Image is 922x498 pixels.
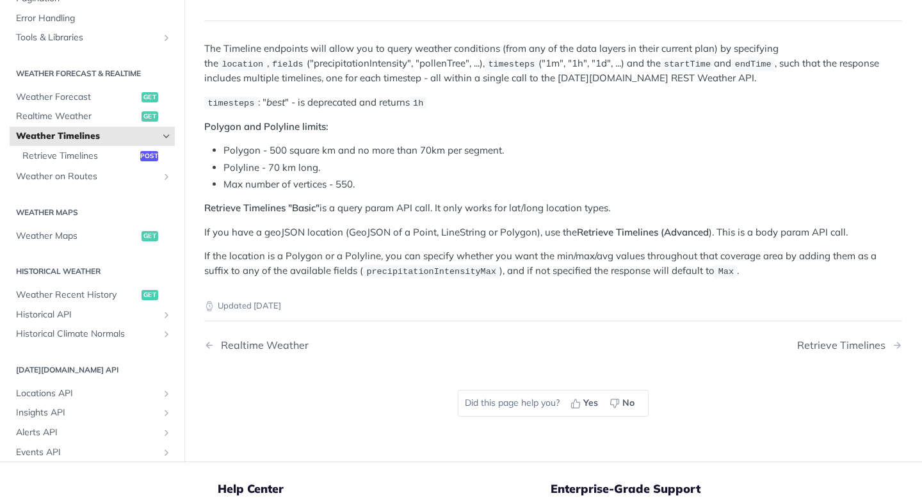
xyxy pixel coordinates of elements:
span: timesteps [488,60,535,69]
li: Polygon - 500 square km and no more than 70km per segment. [223,143,902,158]
a: Weather on RoutesShow subpages for Weather on Routes [10,167,175,186]
span: Events API [16,446,158,459]
a: Weather Forecastget [10,88,175,107]
a: Weather Mapsget [10,227,175,246]
a: Historical Climate NormalsShow subpages for Historical Climate Normals [10,325,175,344]
span: fields [272,60,303,69]
nav: Pagination Controls [204,326,902,364]
button: No [605,394,642,413]
button: Show subpages for Tools & Libraries [161,33,172,43]
span: Yes [583,396,598,410]
a: Weather TimelinesHide subpages for Weather Timelines [10,127,175,146]
span: Realtime Weather [16,110,138,123]
a: Events APIShow subpages for Events API [10,443,175,462]
span: Max [718,267,734,277]
button: Show subpages for Insights API [161,408,172,418]
a: Alerts APIShow subpages for Alerts API [10,423,175,442]
button: Show subpages for Alerts API [161,428,172,438]
h2: [DATE][DOMAIN_NAME] API [10,364,175,376]
span: Weather on Routes [16,170,158,183]
span: Error Handling [16,12,172,25]
a: Historical APIShow subpages for Historical API [10,305,175,325]
span: Weather Maps [16,230,138,243]
li: Max number of vertices - 550. [223,177,902,192]
span: Historical API [16,309,158,321]
a: Error Handling [10,9,175,28]
h2: Weather Forecast & realtime [10,68,175,79]
div: Did this page help you? [458,390,649,417]
span: get [142,111,158,122]
button: Show subpages for Historical API [161,310,172,320]
span: get [142,231,158,241]
span: Weather Timelines [16,130,158,143]
p: is a query param API call. It only works for lat/long location types. [204,201,902,216]
span: endTime [735,60,772,69]
span: timesteps [207,99,254,108]
li: Polyline - 70 km long. [223,161,902,175]
div: Realtime Weather [214,339,309,351]
em: best [266,96,285,108]
button: Show subpages for Weather on Routes [161,172,172,182]
p: Updated [DATE] [204,300,902,312]
div: Retrieve Timelines [797,339,892,351]
a: Weather Recent Historyget [10,285,175,305]
button: Show subpages for Events API [161,447,172,458]
span: get [142,290,158,300]
strong: Retrieve Timelines "Basic" [204,202,319,214]
strong: Retrieve Timelines (Advanced [577,226,709,238]
a: Next Page: Retrieve Timelines [797,339,902,351]
a: Realtime Weatherget [10,107,175,126]
p: If you have a geoJSON location (GeoJSON of a Point, LineString or Polygon), use the ). This is a ... [204,225,902,240]
span: Locations API [16,387,158,400]
p: The Timeline endpoints will allow you to query weather conditions (from any of the data layers in... [204,42,902,85]
button: Hide subpages for Weather Timelines [161,131,172,141]
a: Previous Page: Realtime Weather [204,339,503,351]
button: Show subpages for Historical Climate Normals [161,329,172,339]
button: Show subpages for Locations API [161,389,172,399]
span: precipitationIntensityMax [366,267,496,277]
span: No [622,396,635,410]
strong: Polygon and Polyline limits: [204,120,328,133]
span: Weather Forecast [16,91,138,104]
span: Retrieve Timelines [22,149,137,162]
span: Weather Recent History [16,289,138,301]
a: Tools & LibrariesShow subpages for Tools & Libraries [10,28,175,47]
span: Alerts API [16,426,158,439]
p: If the location is a Polygon or a Polyline, you can specify whether you want the min/max/avg valu... [204,249,902,278]
a: Insights APIShow subpages for Insights API [10,403,175,422]
h2: Weather Maps [10,207,175,218]
span: post [140,150,158,161]
span: Insights API [16,406,158,419]
h5: Enterprise-Grade Support [551,481,850,497]
p: : " " - is deprecated and returns [204,95,902,110]
span: get [142,92,158,102]
h2: Historical Weather [10,266,175,277]
h5: Help Center [218,481,551,497]
span: Historical Climate Normals [16,328,158,341]
a: Locations APIShow subpages for Locations API [10,384,175,403]
span: Tools & Libraries [16,31,158,44]
span: 1h [413,99,423,108]
button: Yes [566,394,605,413]
a: Retrieve Timelinespost [16,146,175,165]
span: location [222,60,263,69]
span: startTime [664,60,711,69]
